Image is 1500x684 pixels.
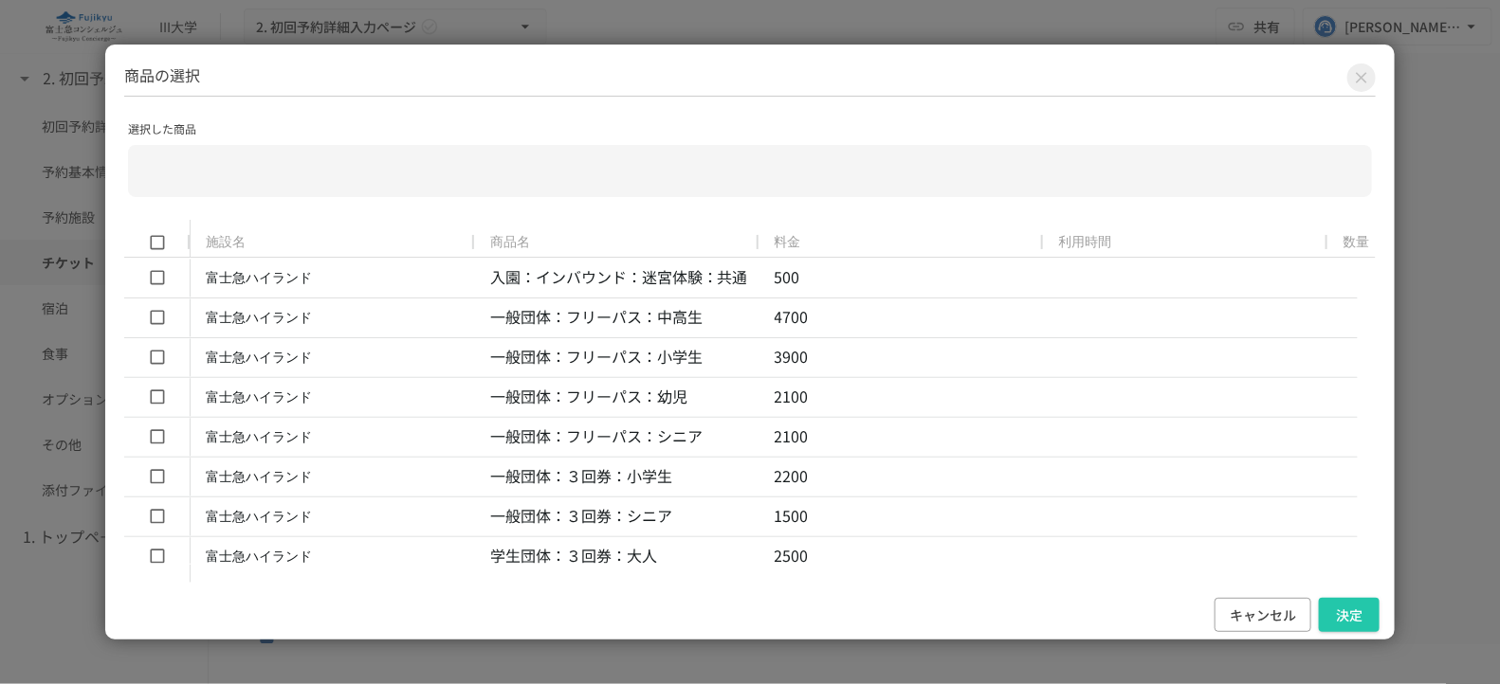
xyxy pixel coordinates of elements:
[124,63,1377,97] h2: 商品の選択
[206,234,246,251] span: 施設名
[206,379,312,416] div: 富士急ハイランド
[206,459,312,495] div: 富士急ハイランド
[206,339,312,376] div: 富士急ハイランド
[206,260,312,297] div: 富士急ハイランド
[206,299,312,336] div: 富士急ハイランド
[490,345,703,369] p: 一般団体：フリーパス：小学生
[128,119,1373,137] p: 選択した商品
[775,544,809,568] p: 2500
[775,385,809,409] p: 2100
[775,305,809,330] p: 4700
[1347,63,1376,92] button: Close modal
[490,544,657,568] p: 学生団体：３回券：大人
[490,424,703,449] p: 一般団体：フリーパス：シニア
[490,305,703,330] p: 一般団体：フリーパス：中高生
[206,498,312,535] div: 富士急ハイランド
[490,265,748,290] p: 入園：インバウンド：迷宮体験：共通
[775,464,809,489] p: 2200
[490,504,672,529] p: 一般団体：３回券：シニア
[775,265,800,290] p: 500
[775,345,809,369] p: 3900
[775,424,809,449] p: 2100
[1059,234,1112,251] span: 利用時間
[1215,598,1311,633] button: キャンセル
[490,234,530,251] span: 商品名
[775,234,801,251] span: 料金
[490,385,687,409] p: 一般団体：フリーパス：幼児
[1344,234,1370,251] span: 数量
[775,504,809,529] p: 1500
[1319,598,1380,633] button: 決定
[490,464,672,489] p: 一般団体：３回券：小学生
[206,538,312,575] div: 富士急ハイランド
[206,419,312,456] div: 富士急ハイランド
